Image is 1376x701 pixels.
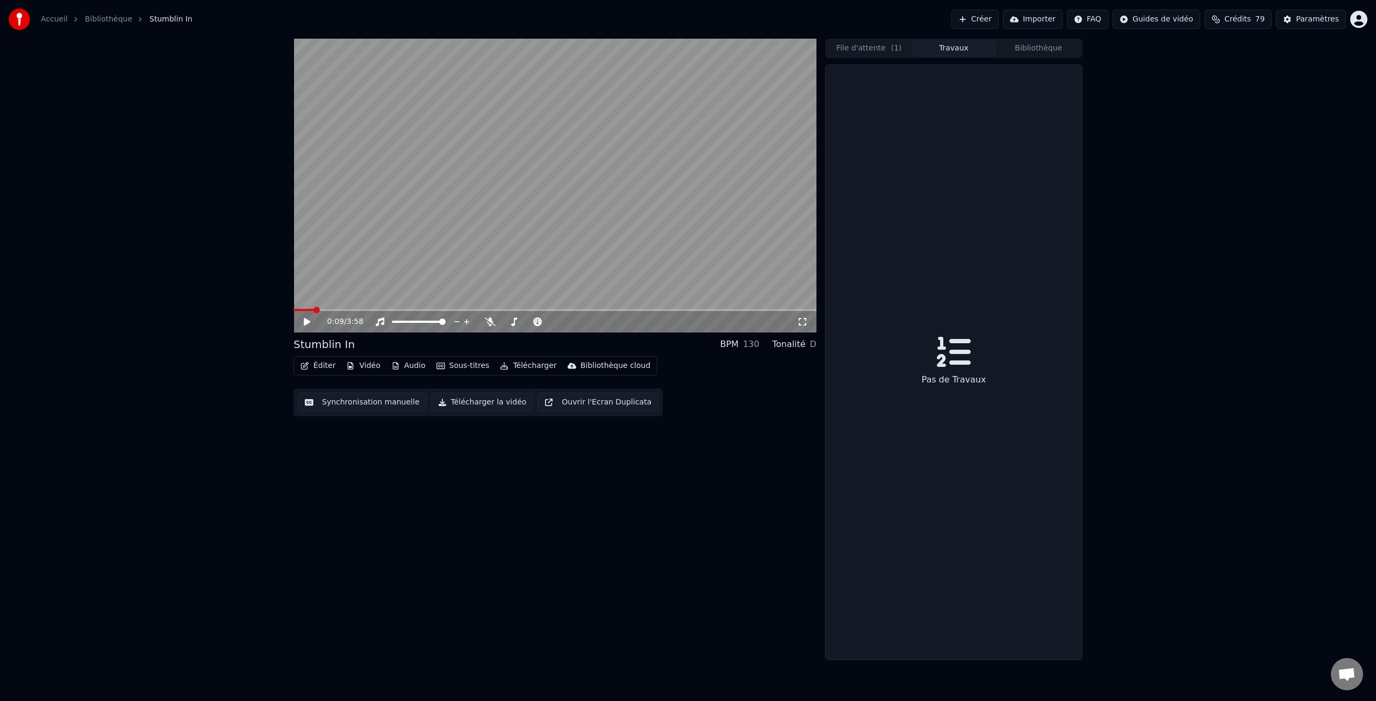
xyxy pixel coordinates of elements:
img: youka [9,9,30,30]
span: ( 1 ) [891,43,902,54]
button: Travaux [912,41,997,56]
button: FAQ [1067,10,1108,29]
div: Tonalité [772,338,806,351]
div: D [810,338,816,351]
button: Audio [387,358,430,373]
div: BPM [720,338,739,351]
button: Crédits79 [1205,10,1272,29]
button: Sous-titres [432,358,494,373]
div: 130 [743,338,759,351]
div: Paramètres [1296,14,1339,25]
button: Synchronisation manuelle [298,393,427,412]
div: Bibliothèque cloud [580,360,650,371]
button: Éditer [296,358,340,373]
span: 3:58 [347,316,363,327]
span: 79 [1255,14,1265,25]
span: 0:09 [327,316,344,327]
a: Accueil [41,14,68,25]
button: Télécharger la vidéo [431,393,534,412]
button: Bibliothèque [996,41,1081,56]
span: Crédits [1224,14,1251,25]
div: Stumblin In [293,337,355,352]
button: Ouvrir l'Ecran Duplicata [537,393,658,412]
a: Ouvrir le chat [1331,658,1363,690]
div: / [327,316,353,327]
div: Pas de Travaux [917,369,990,391]
button: File d'attente [827,41,912,56]
button: Créer [951,10,999,29]
button: Paramètres [1276,10,1346,29]
button: Importer [1003,10,1063,29]
span: Stumblin In [149,14,192,25]
button: Télécharger [496,358,561,373]
button: Guides de vidéo [1113,10,1200,29]
nav: breadcrumb [41,14,192,25]
button: Vidéo [342,358,384,373]
a: Bibliothèque [85,14,132,25]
